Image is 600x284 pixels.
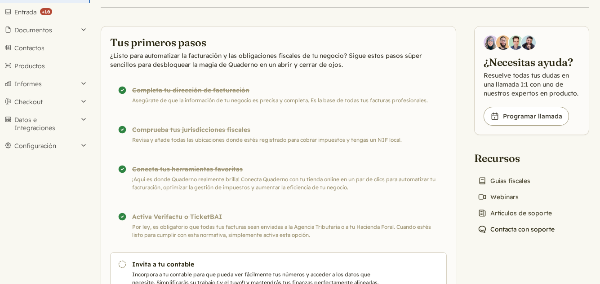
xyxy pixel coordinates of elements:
[484,107,569,126] a: Programar llamada
[484,71,580,98] p: Resuelve todas tus dudas en una llamada 1:1 con uno de nuestros expertos en producto.
[110,35,447,49] h2: Tus primeros pasos
[474,191,522,203] a: Webinars
[496,35,511,50] img: Jairo Fumero, Account Executive at Quaderno
[509,35,523,50] img: Ivo Oltmans, Business Developer at Quaderno
[474,175,534,187] a: Guías fiscales
[474,151,558,165] h2: Recursos
[484,35,498,50] img: Diana Carrasco, Account Executive at Quaderno
[484,55,580,69] h2: ¿Necesitas ayuda?
[132,260,379,269] h3: Invita a tu contable
[110,51,447,69] p: ¿Listo para automatizar la facturación y las obligaciones fiscales de tu negocio? Sigue estos pas...
[474,207,556,219] a: Artículos de soporte
[521,35,536,50] img: Javier Rubio, DevRel at Quaderno
[40,8,52,15] strong: +10
[474,223,558,236] a: Contacta con soporte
